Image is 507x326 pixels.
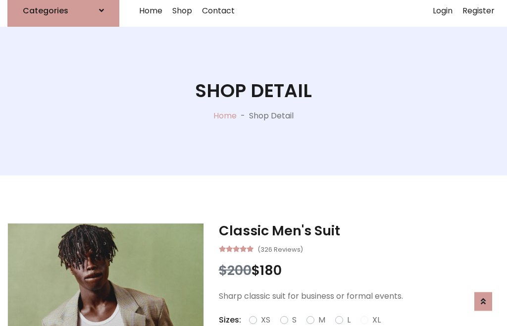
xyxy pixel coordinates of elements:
h3: $ [219,263,500,278]
label: M [318,314,325,326]
span: 180 [260,261,282,279]
label: S [292,314,297,326]
h3: Classic Men's Suit [219,223,500,239]
small: (326 Reviews) [257,243,303,255]
p: Sizes: [219,314,241,326]
label: XL [372,314,381,326]
span: $200 [219,261,252,279]
p: Shop Detail [249,110,294,122]
a: Home [213,110,237,121]
p: - [237,110,249,122]
label: L [347,314,351,326]
p: Sharp classic suit for business or formal events. [219,290,500,302]
h1: Shop Detail [195,80,312,102]
h6: Categories [23,6,68,15]
label: XS [261,314,270,326]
